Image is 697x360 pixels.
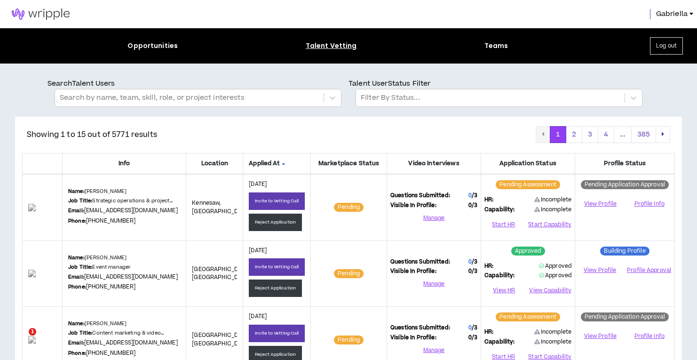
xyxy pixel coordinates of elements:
span: Questions Submitted: [390,258,450,266]
span: 0 [468,334,477,342]
span: Visible In Profile: [390,334,436,342]
sup: Building Profile [600,247,649,256]
b: Phone: [68,350,86,357]
span: / 3 [472,258,477,266]
span: Capability: [484,272,515,280]
button: Start HR [484,217,523,232]
th: Application Status [481,153,575,174]
span: [GEOGRAPHIC_DATA] , [GEOGRAPHIC_DATA] [192,265,252,282]
span: HR: [484,262,493,271]
th: Profile Status [575,153,675,174]
sup: Pending Application Approval [581,180,669,189]
th: Video Interviews [387,153,481,174]
p: [DATE] [249,247,305,255]
span: Capability: [484,206,515,214]
nav: pagination [536,126,670,143]
button: View Capability [529,284,571,298]
sup: Pending Assessment [496,180,560,189]
p: Talent User Status Filter [348,79,649,89]
b: Email: [68,339,84,346]
b: Job Title: [68,264,92,271]
button: 1 [550,126,566,143]
p: [PERSON_NAME] [68,320,127,328]
span: Visible In Profile: [390,267,436,276]
span: Questions Submitted: [390,192,450,200]
a: [PHONE_NUMBER] [86,217,135,225]
button: Manage [390,277,477,291]
button: Reject Application [249,214,302,231]
p: [DATE] [249,312,305,321]
b: Email: [68,207,84,214]
b: Job Title: [68,197,92,204]
span: Incomplete [534,206,572,214]
th: Location [186,153,243,174]
img: Fc49fC9CEbaSnpwtci93KAFpaBg7NloDa5KhHJQf.png [28,204,56,211]
button: Profile Info [628,329,671,344]
button: 3 [582,126,598,143]
button: 2 [566,126,582,143]
sup: Pending Application Approval [581,312,669,321]
p: Content marketing & video production/2d & 3d an... [68,329,180,337]
img: myJDmQuE7gAXeWJ6BBSHV7cWatHfqVbCfuOM5aJa.png [28,270,56,277]
a: View Profile [578,328,622,344]
b: Phone: [68,217,86,224]
p: [PERSON_NAME] [68,254,127,262]
button: Reject Application [249,280,302,297]
b: Name: [68,188,85,195]
sup: Pending [334,269,364,278]
span: / 3 [472,334,477,342]
p: [DATE] [249,180,305,189]
th: Marketplace Status [311,153,387,174]
a: [PHONE_NUMBER] [86,349,135,357]
button: 385 [631,126,656,143]
p: Strategic operations & project management leader [68,197,180,205]
span: HR: [484,196,493,204]
span: Incomplete [534,328,572,336]
div: Teams [484,41,508,51]
span: Visible In Profile: [390,201,436,210]
b: Name: [68,320,85,327]
b: Email: [68,273,84,280]
b: Name: [68,254,85,261]
span: Capability: [484,338,515,346]
a: [EMAIL_ADDRESS][DOMAIN_NAME] [84,339,178,347]
img: VhC3yBZPlA9dfmBObR34bjd93y1wE6PHe3517hSj.png [28,336,56,344]
span: Incomplete [534,196,572,204]
button: View HR [484,284,523,298]
button: Start Capability [528,217,571,232]
sup: Pending [334,336,364,344]
span: HR: [484,328,493,336]
button: Invite to Vetting Call [249,258,305,276]
p: Search Talent Users [48,79,348,89]
span: 0 [468,192,472,200]
div: Opportunities [127,41,178,51]
button: Manage [390,343,477,357]
sup: Approved [511,247,545,256]
a: [EMAIL_ADDRESS][DOMAIN_NAME] [84,273,178,281]
span: Gabriella [656,9,688,19]
button: Invite to Vetting Call [249,325,305,342]
b: Phone: [68,283,86,290]
button: Log out [650,37,683,55]
sup: Pending [334,203,364,212]
button: ... [614,126,632,143]
a: [PHONE_NUMBER] [86,283,135,291]
span: Questions Submitted: [390,324,450,332]
span: 0 [468,201,477,210]
span: [GEOGRAPHIC_DATA] , [GEOGRAPHIC_DATA] [192,331,252,348]
th: Info [63,153,186,174]
span: Applied At [249,159,305,168]
p: [PERSON_NAME] [68,188,127,195]
p: Event manager [68,264,131,271]
span: 1 [29,328,36,336]
span: Kennesaw , [GEOGRAPHIC_DATA] [192,199,250,216]
span: / 3 [472,324,477,332]
a: View Profile [578,262,621,279]
span: / 3 [472,201,477,209]
a: View Profile [578,196,622,212]
button: Manage [390,211,477,225]
span: Incomplete [534,338,572,346]
b: Job Title: [68,329,92,336]
button: Profile Info [628,197,671,211]
span: Approved [539,262,571,270]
